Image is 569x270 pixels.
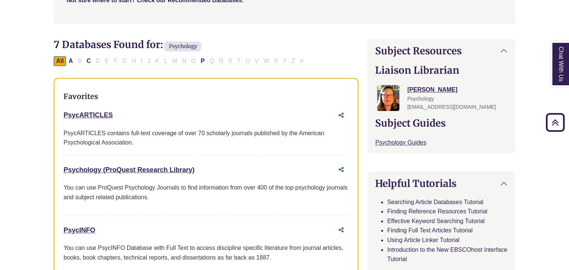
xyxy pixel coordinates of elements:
button: Subject Resources [368,39,515,63]
a: PsycINFO [63,226,95,234]
a: Finding Full Text Articles Tutorial [387,227,472,234]
button: Filter Results C [84,56,93,66]
a: Searching Article Databases Tutorial [387,199,483,205]
button: Filter Results P [198,56,207,66]
a: Psychology Guides [375,139,426,146]
span: Psychology [164,41,201,51]
button: Helpful Tutorials [368,172,515,195]
div: You can use PsycINFO Database with Full Text to access discipline specific literature from journa... [63,243,349,262]
a: Introduction to the New EBSCOhost Interface Tutorial [387,247,507,263]
span: [EMAIL_ADDRESS][DOMAIN_NAME] [407,104,496,110]
div: PsycARTICLES contains full-text coverage of over 70 scholarly journals published by the American ... [63,128,349,147]
p: You can use ProQuest Psychology Journals to find information from over 400 of the top psychology ... [63,183,349,202]
a: Finding Reference Resources Tutorial [387,208,487,215]
a: PsycARTICLES [63,111,113,119]
h2: Subject Guides [375,117,507,129]
h2: Liaison Librarian [375,64,507,76]
a: Using Article Linker Tutorial [387,237,459,243]
span: 7 Databases Found for: [54,38,163,51]
button: All [54,56,66,66]
button: Share this database [334,163,349,177]
button: Share this database [334,108,349,123]
span: Psychology [407,96,434,102]
button: Filter Results A [66,56,75,66]
h3: Favorites [63,92,349,101]
a: Psychology (ProQuest Research Library) [63,166,194,174]
img: Jessica Moore [377,85,399,111]
a: Effective Keyword Searching Tutorial [387,218,484,224]
button: Share this database [334,223,349,237]
div: Alpha-list to filter by first letter of database name [54,57,306,64]
a: [PERSON_NAME] [407,86,457,93]
a: Back to Top [543,117,567,127]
